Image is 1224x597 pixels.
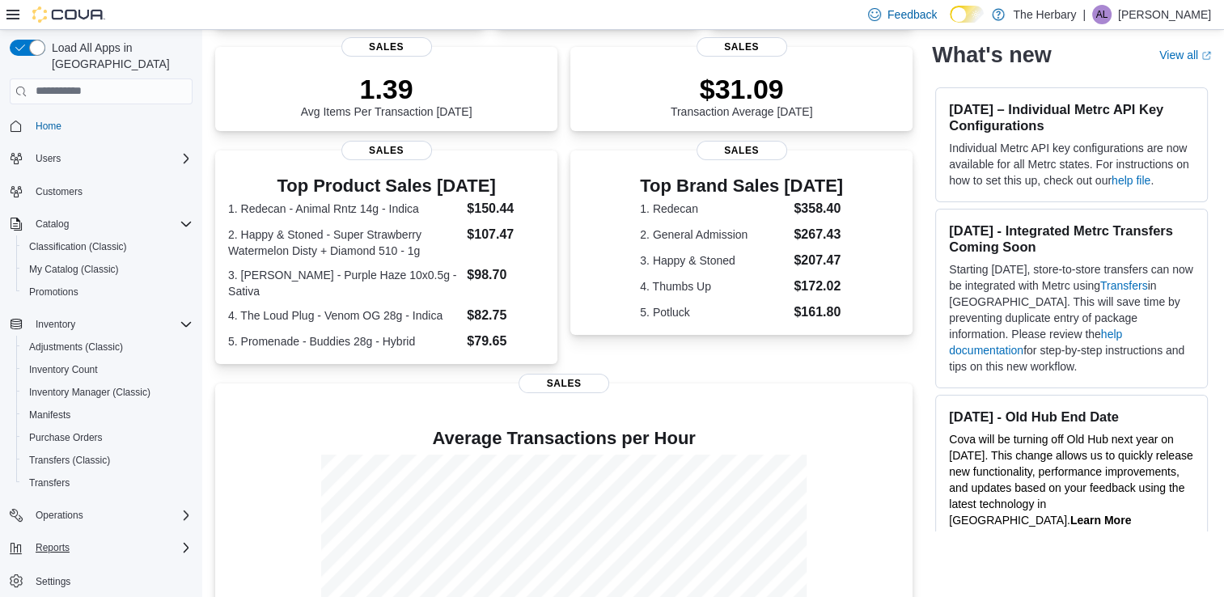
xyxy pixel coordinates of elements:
dd: $98.70 [467,265,544,285]
p: $31.09 [671,73,813,105]
a: Inventory Manager (Classic) [23,383,157,402]
button: Manifests [16,404,199,426]
span: Home [36,120,61,133]
a: Promotions [23,282,85,302]
div: Adam Lachine [1092,5,1112,24]
a: Transfers (Classic) [23,451,116,470]
span: Adjustments (Classic) [23,337,193,357]
a: Transfers [23,473,76,493]
dt: 4. Thumbs Up [640,278,787,294]
a: Manifests [23,405,77,425]
span: Sales [697,37,787,57]
a: Settings [29,572,77,591]
span: Sales [519,374,609,393]
span: Inventory [29,315,193,334]
span: Manifests [23,405,193,425]
a: Inventory Count [23,360,104,379]
button: Operations [3,504,199,527]
button: Users [3,147,199,170]
a: View allExternal link [1159,49,1211,61]
span: Inventory Manager (Classic) [29,386,150,399]
p: Individual Metrc API key configurations are now available for all Metrc states. For instructions ... [949,140,1194,188]
span: Inventory Count [23,360,193,379]
dd: $172.02 [794,277,843,296]
span: Promotions [29,286,78,298]
h3: Top Product Sales [DATE] [228,176,544,196]
dt: 1. Redecan [640,201,787,217]
span: Settings [29,570,193,591]
img: Cova [32,6,105,23]
h3: Top Brand Sales [DATE] [640,176,843,196]
button: Transfers (Classic) [16,449,199,472]
p: [PERSON_NAME] [1118,5,1211,24]
span: Catalog [29,214,193,234]
span: Transfers [23,473,193,493]
span: Users [29,149,193,168]
dt: 3. Happy & Stoned [640,252,787,269]
svg: External link [1201,51,1211,61]
dt: 3. [PERSON_NAME] - Purple Haze 10x0.5g - Sativa [228,267,460,299]
span: Settings [36,575,70,588]
span: My Catalog (Classic) [29,263,119,276]
span: My Catalog (Classic) [23,260,193,279]
a: Transfers [1100,279,1148,292]
button: Promotions [16,281,199,303]
p: The Herbary [1013,5,1076,24]
dd: $82.75 [467,306,544,325]
button: Purchase Orders [16,426,199,449]
span: Cova will be turning off Old Hub next year on [DATE]. This change allows us to quickly release ne... [949,433,1192,527]
button: Reports [3,536,199,559]
p: Starting [DATE], store-to-store transfers can now be integrated with Metrc using in [GEOGRAPHIC_D... [949,261,1194,375]
span: Transfers (Classic) [29,454,110,467]
p: | [1082,5,1086,24]
a: Adjustments (Classic) [23,337,129,357]
span: Transfers [29,476,70,489]
span: Users [36,152,61,165]
h2: What's new [932,42,1051,68]
a: Learn More [1070,514,1131,527]
dd: $150.44 [467,199,544,218]
span: Feedback [887,6,937,23]
span: AL [1096,5,1108,24]
button: Catalog [3,213,199,235]
button: Reports [29,538,76,557]
span: Adjustments (Classic) [29,341,123,354]
p: 1.39 [301,73,472,105]
button: Home [3,114,199,138]
button: Catalog [29,214,75,234]
dd: $358.40 [794,199,843,218]
span: Operations [29,506,193,525]
button: Inventory Manager (Classic) [16,381,199,404]
a: Home [29,116,68,136]
span: Classification (Classic) [23,237,193,256]
span: Load All Apps in [GEOGRAPHIC_DATA] [45,40,193,72]
button: Users [29,149,67,168]
a: Classification (Classic) [23,237,133,256]
dt: 4. The Loud Plug - Venom OG 28g - Indica [228,307,460,324]
span: Purchase Orders [23,428,193,447]
dt: 1. Redecan - Animal Rntz 14g - Indica [228,201,460,217]
button: Inventory Count [16,358,199,381]
span: Reports [29,538,193,557]
dt: 5. Promenade - Buddies 28g - Hybrid [228,333,460,349]
button: Customers [3,180,199,203]
span: Inventory Manager (Classic) [23,383,193,402]
input: Dark Mode [950,6,984,23]
a: Purchase Orders [23,428,109,447]
h3: [DATE] – Individual Metrc API Key Configurations [949,101,1194,133]
button: Classification (Classic) [16,235,199,258]
a: Customers [29,182,89,201]
span: Manifests [29,409,70,421]
span: Sales [341,141,432,160]
div: Avg Items Per Transaction [DATE] [301,73,472,118]
span: Inventory [36,318,75,331]
dd: $267.43 [794,225,843,244]
button: Adjustments (Classic) [16,336,199,358]
dd: $107.47 [467,225,544,244]
a: help file [1112,174,1150,187]
span: Classification (Classic) [29,240,127,253]
span: Sales [341,37,432,57]
button: Inventory [29,315,82,334]
button: Settings [3,569,199,592]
